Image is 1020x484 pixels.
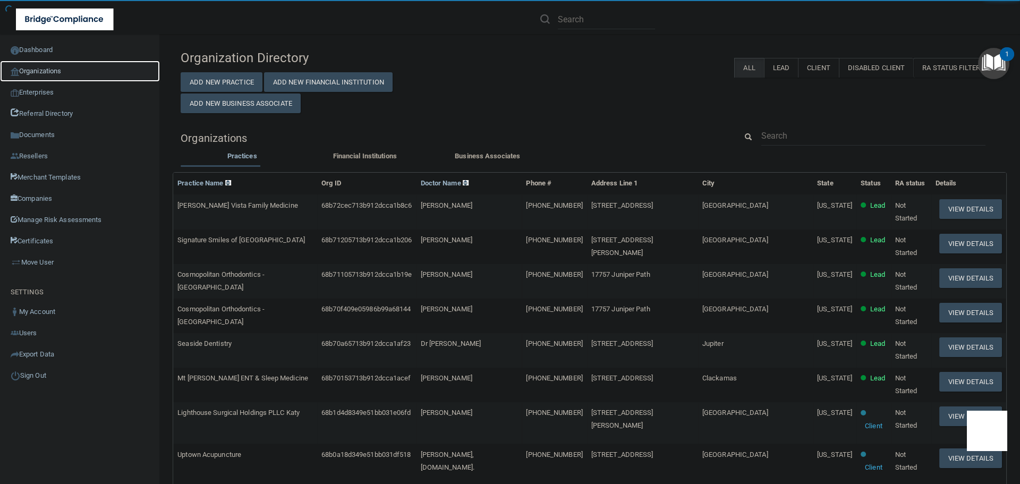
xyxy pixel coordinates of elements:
[455,152,520,160] span: Business Associates
[321,339,411,347] span: 68b70a65713b912dcca1af23
[817,236,852,244] span: [US_STATE]
[333,152,397,160] span: Financial Institutions
[939,372,1002,392] button: View Details
[526,270,582,278] span: [PHONE_NUMBER]
[939,303,1002,322] button: View Details
[702,201,768,209] span: [GEOGRAPHIC_DATA]
[817,270,852,278] span: [US_STATE]
[181,94,301,113] button: Add New Business Associate
[587,173,698,194] th: Address Line 1
[839,58,914,78] label: Disabled Client
[702,374,737,382] span: Clackamas
[761,126,985,146] input: Search
[421,339,481,347] span: Dr [PERSON_NAME]
[817,409,852,417] span: [US_STATE]
[177,451,241,458] span: Uptown Acupuncture
[421,409,472,417] span: [PERSON_NAME]
[702,305,768,313] span: [GEOGRAPHIC_DATA]
[177,270,265,291] span: Cosmopolitan Orthodontics - [GEOGRAPHIC_DATA]
[870,268,885,281] p: Lead
[11,308,19,316] img: ic_user_dark.df1a06c3.png
[702,339,724,347] span: Jupiter
[817,451,852,458] span: [US_STATE]
[421,270,472,278] span: [PERSON_NAME]
[177,236,305,244] span: Signature Smiles of [GEOGRAPHIC_DATA]
[526,305,582,313] span: [PHONE_NUMBER]
[526,236,582,244] span: [PHONE_NUMBER]
[526,451,582,458] span: [PHONE_NUMBER]
[11,67,19,76] img: organization-icon.f8decf85.png
[702,236,768,244] span: [GEOGRAPHIC_DATA]
[321,201,412,209] span: 68b72cec713b912dcca1b8c6
[865,420,882,432] p: Client
[303,150,426,165] li: Financial Institutions
[939,234,1002,253] button: View Details
[764,58,798,78] label: Lead
[1005,54,1009,68] div: 1
[702,409,768,417] span: [GEOGRAPHIC_DATA]
[526,409,582,417] span: [PHONE_NUMBER]
[177,305,265,326] span: Cosmopolitan Orthodontics - [GEOGRAPHIC_DATA]
[591,339,653,347] span: [STREET_ADDRESS]
[11,257,21,268] img: briefcase.64adab9b.png
[227,152,257,160] span: Practices
[181,150,303,165] li: Practices
[264,72,393,92] button: Add New Financial Institution
[558,10,655,29] input: Search
[181,72,262,92] button: Add New Practice
[865,461,882,474] p: Client
[11,152,19,160] img: ic_reseller.de258add.png
[321,451,411,458] span: 68b0a18d349e51bb031df518
[526,374,582,382] span: [PHONE_NUMBER]
[702,451,768,458] span: [GEOGRAPHIC_DATA]
[11,89,19,97] img: enterprise.0d942306.png
[895,236,917,257] span: Not Started
[177,374,308,382] span: Mt [PERSON_NAME] ENT & Sleep Medicine
[813,173,856,194] th: State
[702,270,768,278] span: [GEOGRAPHIC_DATA]
[895,374,917,395] span: Not Started
[939,448,1002,468] button: View Details
[591,374,653,382] span: [STREET_ADDRESS]
[317,173,416,194] th: Org ID
[526,201,582,209] span: [PHONE_NUMBER]
[698,173,813,194] th: City
[978,48,1009,79] button: Open Resource Center, 1 new notification
[526,339,582,347] span: [PHONE_NUMBER]
[177,179,231,187] a: Practice Name
[870,234,885,247] p: Lead
[591,409,653,429] span: [STREET_ADDRESS][PERSON_NAME]
[939,337,1002,357] button: View Details
[591,270,650,278] span: 17757 Juniper Path
[895,451,917,471] span: Not Started
[181,51,443,65] h4: Organization Directory
[11,371,20,380] img: ic_power_dark.7ecde6b1.png
[798,58,839,78] label: Client
[591,236,653,257] span: [STREET_ADDRESS][PERSON_NAME]
[421,451,474,471] span: [PERSON_NAME], [DOMAIN_NAME].
[817,339,852,347] span: [US_STATE]
[177,409,300,417] span: Lighthouse Surgical Holdings PLLC Katy
[895,305,917,326] span: Not Started
[177,201,298,209] span: [PERSON_NAME] Vista Family Medicine
[11,286,44,299] label: SETTINGS
[321,270,412,278] span: 68b71105713b912dcca1b19e
[421,374,472,382] span: [PERSON_NAME]
[891,173,931,194] th: RA status
[895,201,917,222] span: Not Started
[817,305,852,313] span: [US_STATE]
[421,305,472,313] span: [PERSON_NAME]
[895,339,917,360] span: Not Started
[540,14,550,24] img: ic-search.3b580494.png
[321,236,412,244] span: 68b71205713b912dcca1b206
[895,409,917,429] span: Not Started
[321,374,411,382] span: 68b70153713b912dcca1acef
[309,150,421,163] label: Financial Institutions
[186,150,298,163] label: Practices
[522,173,586,194] th: Phone #
[922,64,990,72] span: RA Status Filter
[431,150,543,163] label: Business Associates
[181,132,720,144] h5: Organizations
[11,329,19,337] img: icon-users.e205127d.png
[939,268,1002,288] button: View Details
